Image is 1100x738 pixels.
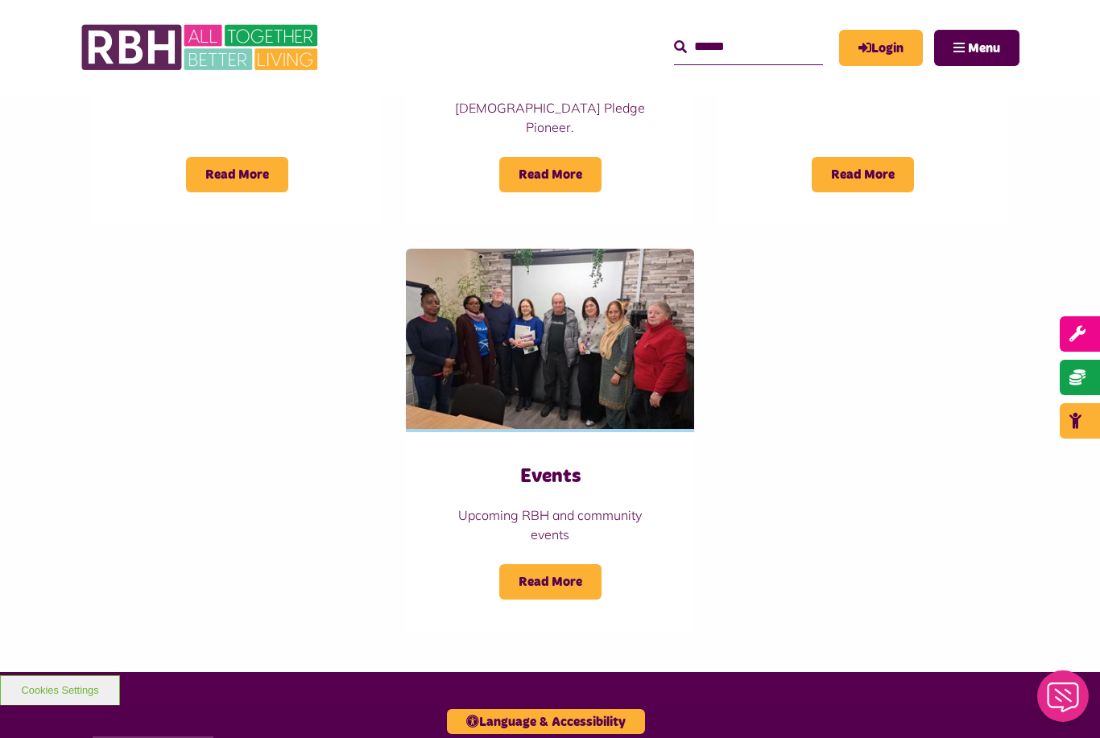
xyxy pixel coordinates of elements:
[968,42,1000,55] span: Menu
[839,30,923,66] a: MyRBH
[438,464,663,489] h3: Events
[186,157,288,192] span: Read More
[934,30,1019,66] button: Navigation
[674,30,823,64] input: Search
[499,157,602,192] span: Read More
[438,60,663,137] p: We are proud to be recognised by HouseProud as an [DEMOGRAPHIC_DATA] Pledge Pioneer.
[499,564,602,600] span: Read More
[406,249,695,429] img: Group photo of customers and colleagues at Spotland Community Centre
[81,16,322,79] img: RBH
[447,709,645,734] button: Language & Accessibility
[406,249,695,632] a: Events Upcoming RBH and community events Read More
[438,505,663,544] p: Upcoming RBH and community events
[1028,666,1100,738] iframe: Netcall Web Assistant for live chat
[812,157,914,192] span: Read More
